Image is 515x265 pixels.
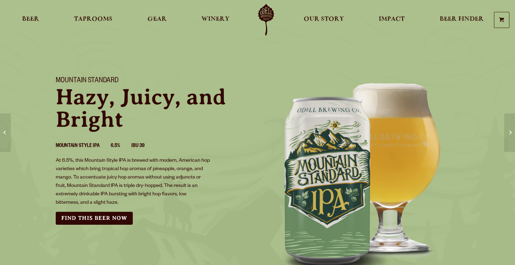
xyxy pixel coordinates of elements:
[197,4,234,36] a: Winery
[22,16,39,22] span: Beer
[69,4,117,36] a: Taprooms
[111,142,131,151] li: 6.5%
[74,16,112,22] span: Taprooms
[56,86,249,131] p: Hazy, Juicy, and Bright
[299,4,349,36] a: Our Story
[131,142,156,151] li: IBU 39
[379,16,405,22] span: Impact
[253,4,279,36] a: Odell Home
[56,142,111,151] li: Mountain Style IPA
[304,16,344,22] span: Our Story
[56,212,133,225] a: Find this Beer Now
[374,4,409,36] a: Impact
[440,16,484,22] span: Beer Finder
[143,4,171,36] a: Gear
[18,4,44,36] a: Beer
[56,157,211,207] p: At 6.5%, this Mountain Style IPA is brewed with modern, American hop varieties which bring tropic...
[201,16,229,22] span: Winery
[435,4,488,36] a: Beer Finder
[147,16,167,22] span: Gear
[56,77,249,86] h1: Mountain Standard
